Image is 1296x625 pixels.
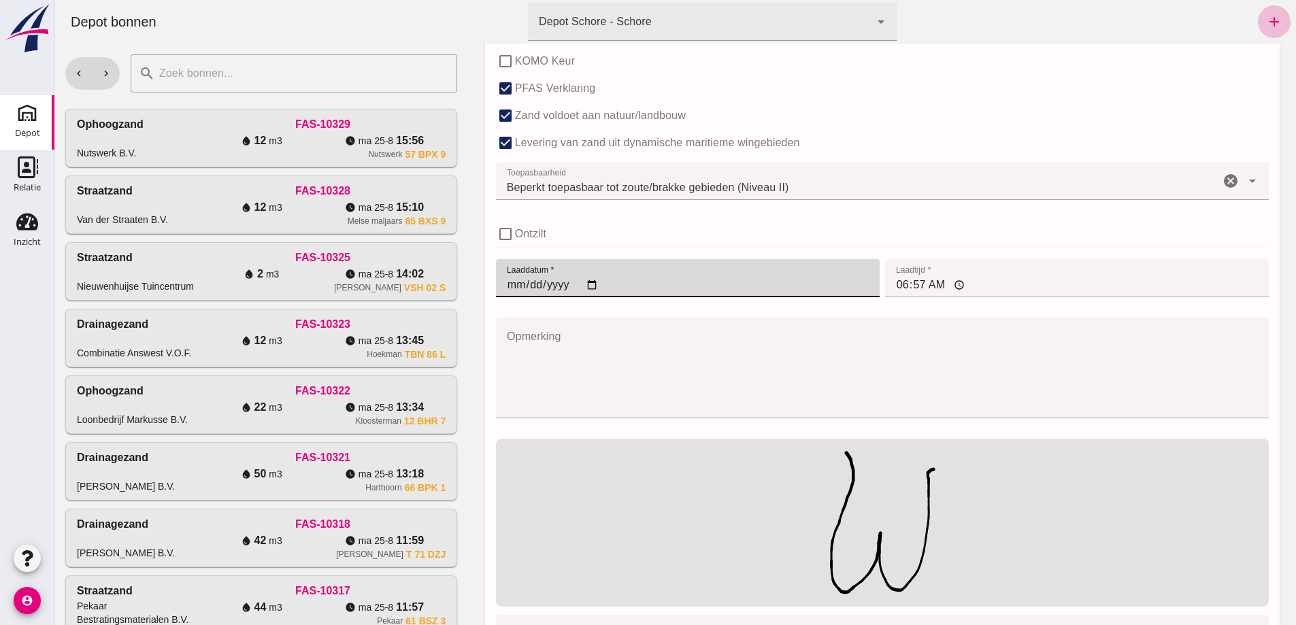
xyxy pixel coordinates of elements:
[200,533,212,549] span: 42
[200,333,212,349] span: 12
[350,416,391,426] div: 12 BHR 7
[22,546,120,560] div: [PERSON_NAME] B.V.
[301,416,346,426] div: Kloosterman
[290,202,301,213] i: watch_later
[46,67,58,80] i: chevron_right
[22,146,82,160] div: Nutswerk B.V.
[290,402,301,413] i: watch_later
[11,109,403,167] a: OphoogzandNutswerk B.V.FAS-1032912m3ma 25-815:56Nutswerk57 BPX 9
[22,383,89,399] div: Ophoogzand
[290,469,301,479] i: watch_later
[200,466,212,482] span: 50
[484,14,597,30] div: Depot Schore - Schore
[214,334,227,348] span: m3
[290,535,301,546] i: watch_later
[342,399,369,416] span: 13:34
[350,349,392,360] div: TBN 86 L
[22,516,94,533] div: Drainagezand
[461,129,746,156] label: Levering van zand uit dynamische maritieme wingebieden
[11,375,403,434] a: OphoogzandLoonbedrijf Markusse B.V.FAS-1032222m3ma 25-813:34Kloosterman12 BHR 7
[342,266,369,282] span: 14:02
[304,401,339,414] span: ma 25-8
[22,250,78,266] div: Straatzand
[146,316,392,333] div: FAS-10323
[200,599,212,615] span: 44
[212,267,225,281] span: m3
[214,601,227,614] span: m3
[452,180,735,196] span: Beperkt toepasbaar tot zoute/brakke gebieden (Niveau II)
[342,533,369,549] span: 11:59
[304,467,339,481] span: ma 25-8
[22,316,94,333] div: Drainagezand
[304,267,339,281] span: ma 25-8
[1212,14,1228,30] i: add
[186,202,197,213] i: water_drop
[350,216,391,226] div: 85 BXS 9
[84,65,101,82] i: search
[15,129,40,137] div: Depot
[22,280,139,293] div: Nieuwenhuijse Tuincentrum
[186,335,197,346] i: water_drop
[214,467,227,481] span: m3
[5,12,113,31] div: Depot bonnen
[146,516,392,533] div: FAS-10318
[22,116,89,133] div: Ophoogzand
[22,413,133,426] div: Loonbedrijf Markusse B.V.
[342,599,369,615] span: 11:57
[290,335,301,346] i: watch_later
[22,583,78,599] div: Straatzand
[214,201,227,214] span: m3
[280,282,347,293] div: [PERSON_NAME]
[18,67,31,80] i: chevron_left
[200,399,212,416] span: 22
[314,149,348,160] div: Nutswerk
[186,469,197,479] i: water_drop
[293,216,348,226] div: Melse maljaars
[282,549,349,560] div: [PERSON_NAME]
[350,149,391,160] div: 57 BPX 9
[352,549,391,560] div: T 71 DZJ
[186,602,197,613] i: water_drop
[22,183,78,199] div: Straatzand
[290,269,301,280] i: watch_later
[14,183,41,192] div: Relatie
[342,333,369,349] span: 13:45
[146,116,392,133] div: FAS-10329
[342,466,369,482] span: 13:18
[22,213,114,226] div: Van der Straaten B.V.
[214,134,227,148] span: m3
[350,482,392,493] div: 66 BPK 1
[214,401,227,414] span: m3
[11,309,403,367] a: DrainagezandCombinatie Answest V.O.F.FAS-1032312m3ma 25-813:45HoekmanTBN 86 L
[11,442,403,501] a: Drainagezand[PERSON_NAME] B.V.FAS-1032150m3ma 25-813:18Harthoorn66 BPK 1
[203,266,209,282] span: 2
[312,349,347,360] div: Hoekman
[146,250,392,266] div: FAS-10325
[186,135,197,146] i: water_drop
[461,220,492,248] label: Ontzilt
[214,534,227,547] span: m3
[311,482,347,493] div: Harthoorn
[146,383,392,399] div: FAS-10322
[14,587,41,614] i: account_circle
[3,3,52,54] img: logo-small.a267ee39.svg
[461,75,542,102] label: PFAS Verklaring
[304,201,339,214] span: ma 25-8
[14,237,41,246] div: Inzicht
[290,135,301,146] i: watch_later
[22,479,120,493] div: [PERSON_NAME] B.V.
[11,175,403,234] a: StraatzandVan der Straaten B.V.FAS-1032812m3ma 25-815:10Melse maljaars85 BXS 9
[146,450,392,466] div: FAS-10321
[818,14,835,30] i: arrow_drop_down
[342,133,369,149] span: 15:56
[22,346,137,360] div: Combinatie Answest V.O.F.
[101,54,395,92] input: Zoek bonnen...
[461,102,631,129] label: Zand voldoet aan natuur/landbouw
[146,183,392,199] div: FAS-10328
[304,534,339,547] span: ma 25-8
[189,269,200,280] i: water_drop
[186,402,197,413] i: water_drop
[1190,173,1206,189] i: arrow_drop_down
[200,133,212,149] span: 12
[1168,173,1184,189] i: Wis Toepasbaarheid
